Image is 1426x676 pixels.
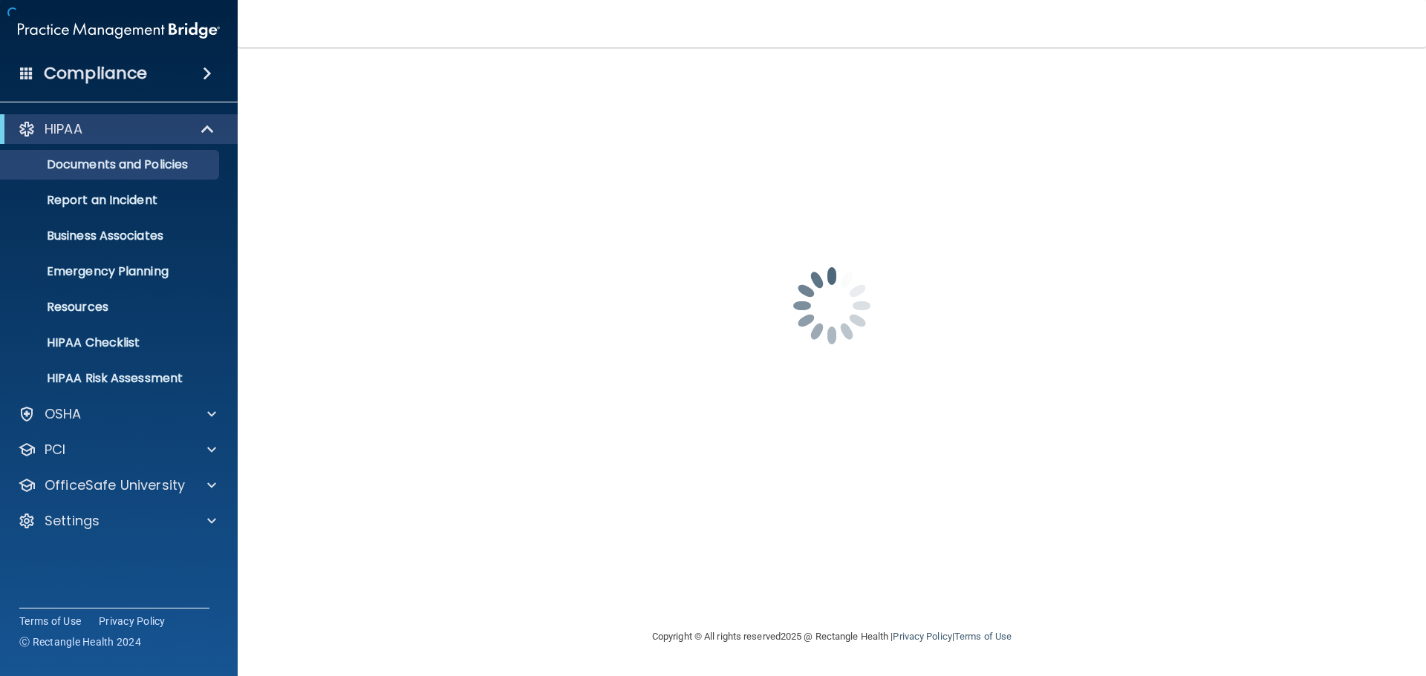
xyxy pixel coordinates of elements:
a: HIPAA [18,120,215,138]
img: spinner.e123f6fc.gif [758,232,906,380]
a: Settings [18,512,216,530]
a: Privacy Policy [893,631,951,642]
p: Emergency Planning [10,264,212,279]
p: HIPAA [45,120,82,138]
a: Terms of Use [954,631,1012,642]
p: PCI [45,441,65,459]
a: Privacy Policy [99,614,166,629]
a: OSHA [18,405,216,423]
iframe: Drift Widget Chat Controller [1169,571,1408,630]
div: Copyright © All rights reserved 2025 @ Rectangle Health | | [561,613,1103,660]
p: OfficeSafe University [45,476,185,494]
p: Report an Incident [10,193,212,208]
span: Ⓒ Rectangle Health 2024 [19,634,141,649]
p: Resources [10,300,212,315]
p: Business Associates [10,229,212,243]
p: OSHA [45,405,82,423]
p: HIPAA Risk Assessment [10,371,212,386]
h4: Compliance [44,63,147,84]
a: OfficeSafe University [18,476,216,494]
img: PMB logo [18,16,220,45]
a: Terms of Use [19,614,81,629]
p: Documents and Policies [10,157,212,172]
a: PCI [18,441,216,459]
p: HIPAA Checklist [10,335,212,350]
p: Settings [45,512,100,530]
